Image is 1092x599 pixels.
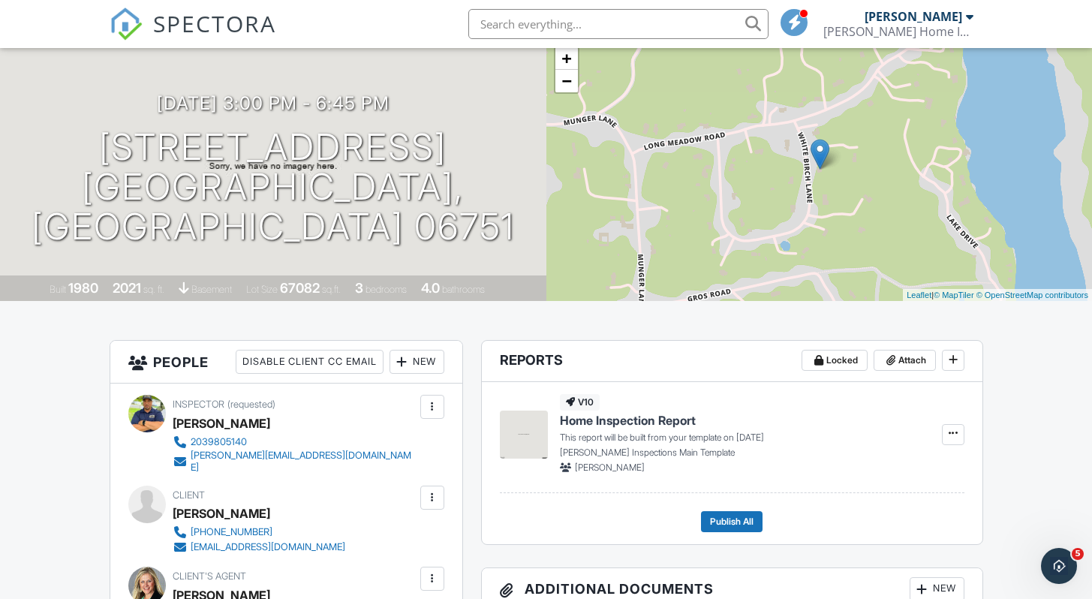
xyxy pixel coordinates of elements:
img: The Best Home Inspection Software - Spectora [110,8,143,41]
div: 2039805140 [191,436,247,448]
span: 5 [1072,548,1084,560]
h3: [DATE] 3:00 pm - 6:45 pm [157,93,390,113]
div: 4.0 [421,280,440,296]
div: 3 [355,280,363,296]
span: sq. ft. [143,284,164,295]
a: [PHONE_NUMBER] [173,525,345,540]
div: Disable Client CC Email [236,350,384,374]
div: [EMAIL_ADDRESS][DOMAIN_NAME] [191,541,345,553]
input: Search everything... [468,9,769,39]
span: sq.ft. [322,284,341,295]
span: Lot Size [246,284,278,295]
span: Client's Agent [173,570,246,582]
a: SPECTORA [110,20,276,52]
div: | [903,289,1092,302]
div: DeLeon Home Inspections [823,24,973,39]
a: Zoom in [555,47,578,70]
span: bathrooms [442,284,485,295]
div: [PHONE_NUMBER] [191,526,272,538]
h1: [STREET_ADDRESS] [GEOGRAPHIC_DATA], [GEOGRAPHIC_DATA] 06751 [24,128,522,246]
iframe: Intercom live chat [1041,548,1077,584]
a: [PERSON_NAME][EMAIL_ADDRESS][DOMAIN_NAME] [173,450,417,474]
span: Client [173,489,205,501]
div: [PERSON_NAME] [173,412,270,435]
a: [EMAIL_ADDRESS][DOMAIN_NAME] [173,540,345,555]
span: Inspector [173,399,224,410]
div: [PERSON_NAME] [865,9,962,24]
div: [PERSON_NAME] [173,502,270,525]
span: basement [191,284,232,295]
span: bedrooms [366,284,407,295]
span: (requested) [227,399,275,410]
h3: People [110,341,462,384]
div: 2021 [113,280,141,296]
a: © MapTiler [934,290,974,299]
div: [PERSON_NAME][EMAIL_ADDRESS][DOMAIN_NAME] [191,450,417,474]
div: New [390,350,444,374]
span: Built [50,284,66,295]
span: SPECTORA [153,8,276,39]
a: 2039805140 [173,435,417,450]
div: 1980 [68,280,98,296]
div: 67082 [280,280,320,296]
a: Leaflet [907,290,931,299]
a: Zoom out [555,70,578,92]
a: © OpenStreetMap contributors [976,290,1088,299]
